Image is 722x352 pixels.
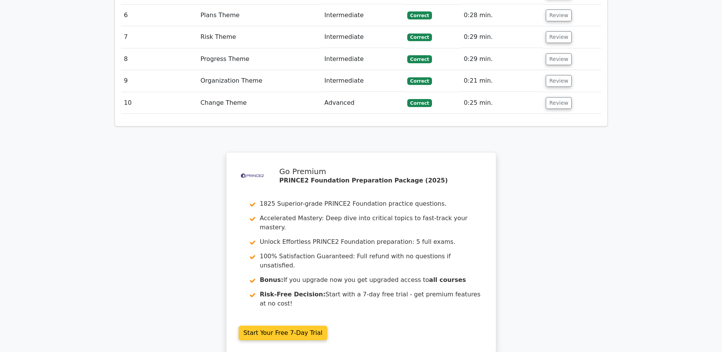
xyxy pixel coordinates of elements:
td: 6 [121,5,198,26]
td: Risk Theme [198,26,322,48]
td: Intermediate [321,48,404,70]
td: Plans Theme [198,5,322,26]
td: Intermediate [321,70,404,92]
td: 0:21 min. [461,70,543,92]
button: Review [546,10,572,21]
button: Review [546,97,572,109]
td: 9 [121,70,198,92]
span: Correct [407,11,432,19]
span: Correct [407,55,432,63]
td: Intermediate [321,26,404,48]
td: 8 [121,48,198,70]
span: Correct [407,34,432,41]
td: 0:29 min. [461,48,543,70]
td: 0:28 min. [461,5,543,26]
button: Review [546,75,572,87]
td: Intermediate [321,5,404,26]
button: Review [546,31,572,43]
td: Organization Theme [198,70,322,92]
td: 0:25 min. [461,92,543,114]
td: 10 [121,92,198,114]
td: Progress Theme [198,48,322,70]
td: Change Theme [198,92,322,114]
td: Advanced [321,92,404,114]
span: Correct [407,77,432,85]
td: 0:29 min. [461,26,543,48]
span: Correct [407,99,432,107]
td: 7 [121,26,198,48]
a: Start Your Free 7-Day Trial [239,326,328,340]
button: Review [546,53,572,65]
